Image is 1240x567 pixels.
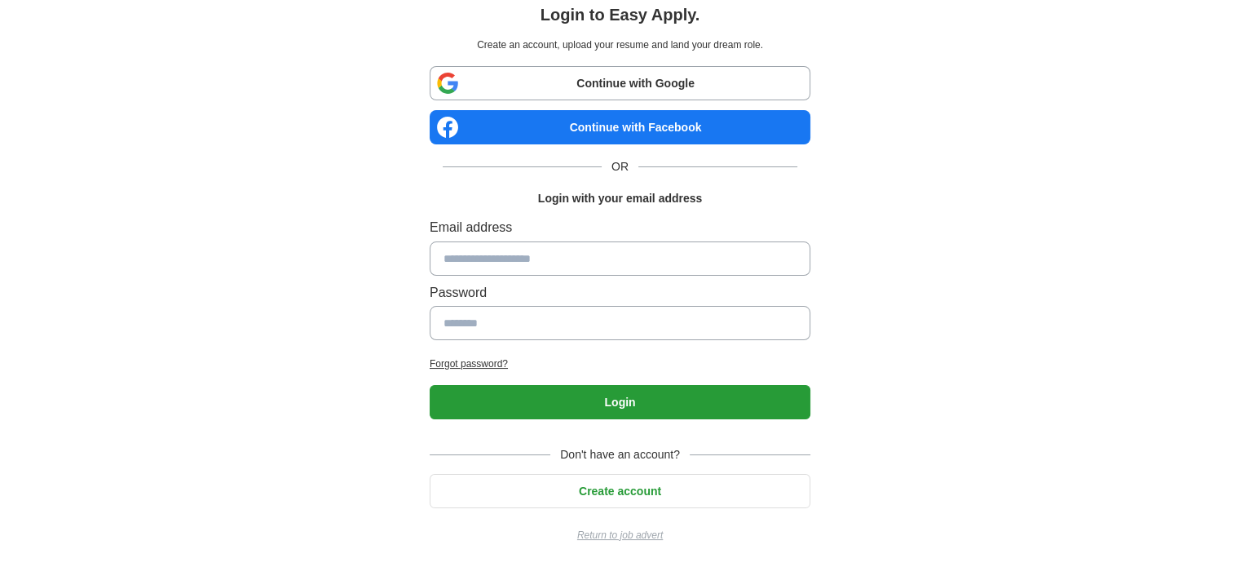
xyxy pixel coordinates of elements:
[430,485,810,498] a: Create account
[541,2,700,28] h1: Login to Easy Apply.
[430,282,810,303] label: Password
[602,157,638,175] span: OR
[430,217,810,238] label: Email address
[430,528,810,543] a: Return to job advert
[430,385,810,419] button: Login
[430,66,810,100] a: Continue with Google
[550,445,690,463] span: Don't have an account?
[433,38,807,53] p: Create an account, upload your resume and land your dream role.
[430,474,810,508] button: Create account
[430,110,810,144] a: Continue with Facebook
[430,357,810,372] a: Forgot password?
[538,189,702,207] h1: Login with your email address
